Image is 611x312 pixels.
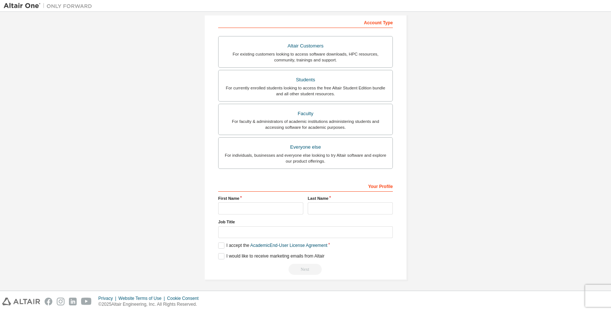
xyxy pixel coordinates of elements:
[218,16,393,28] div: Account Type
[118,295,167,301] div: Website Terms of Use
[4,2,96,10] img: Altair One
[218,253,324,259] label: I would like to receive marketing emails from Altair
[98,301,203,308] p: © 2025 Altair Engineering, Inc. All Rights Reserved.
[218,242,327,249] label: I accept the
[218,180,393,192] div: Your Profile
[45,298,52,305] img: facebook.svg
[218,219,393,225] label: Job Title
[167,295,203,301] div: Cookie Consent
[69,298,77,305] img: linkedin.svg
[223,51,388,63] div: For existing customers looking to access software downloads, HPC resources, community, trainings ...
[223,118,388,130] div: For faculty & administrators of academic institutions administering students and accessing softwa...
[98,295,118,301] div: Privacy
[223,109,388,119] div: Faculty
[2,298,40,305] img: altair_logo.svg
[218,195,303,201] label: First Name
[218,264,393,275] div: Read and acccept EULA to continue
[308,195,393,201] label: Last Name
[223,75,388,85] div: Students
[223,41,388,51] div: Altair Customers
[81,298,92,305] img: youtube.svg
[223,142,388,152] div: Everyone else
[223,152,388,164] div: For individuals, businesses and everyone else looking to try Altair software and explore our prod...
[223,85,388,97] div: For currently enrolled students looking to access the free Altair Student Edition bundle and all ...
[250,243,327,248] a: Academic End-User License Agreement
[57,298,64,305] img: instagram.svg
